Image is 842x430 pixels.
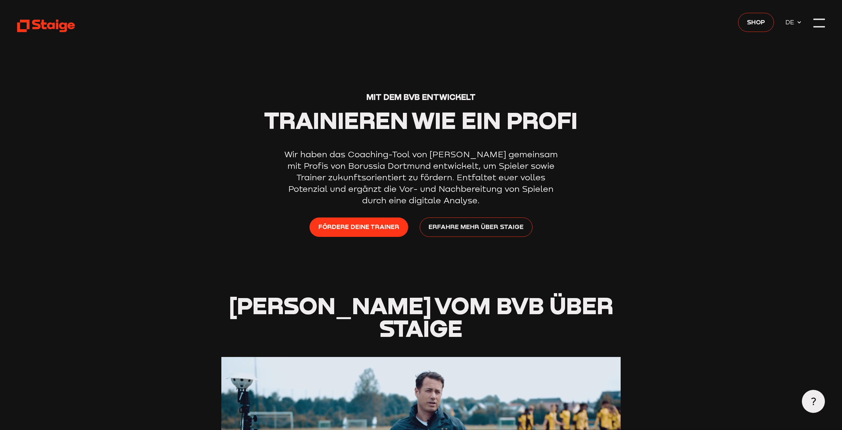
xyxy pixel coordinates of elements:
[310,217,408,237] a: Fördere deine Trainer
[229,291,613,342] span: [PERSON_NAME] vom BVB über Staige
[366,92,476,102] span: Mit dem BVB entwickelt
[318,222,399,232] span: Fördere deine Trainer
[785,17,797,27] span: DE
[738,13,774,32] a: Shop
[264,106,578,134] span: Trainieren wie ein Profi
[420,217,532,237] a: Erfahre mehr über Staige
[429,222,524,232] span: Erfahre mehr über Staige
[281,149,561,206] p: Wir haben das Coaching-Tool von [PERSON_NAME] gemeinsam mit Profis von Borussia Dortmund entwicke...
[747,17,765,27] span: Shop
